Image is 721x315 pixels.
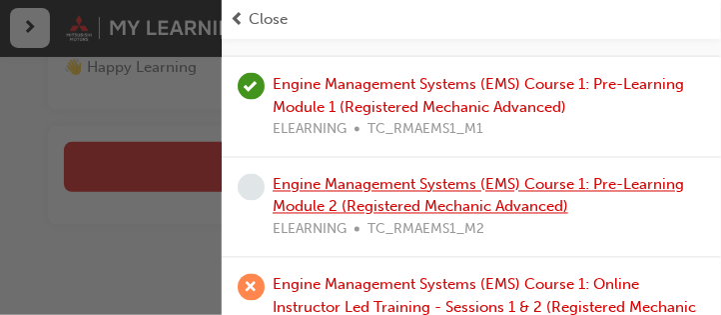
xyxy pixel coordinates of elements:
span: ELEARNING [273,118,347,141]
span: learningRecordVerb_NONE-icon [238,174,265,201]
span: learningRecordVerb_PASS-icon [238,73,265,100]
span: ELEARNING [273,219,347,242]
button: prev-iconClose [230,8,713,31]
span: prev-icon [230,8,245,31]
a: Engine Management Systems (EMS) Course 1: Pre-Learning Module 2 (Registered Mechanic Advanced) [273,176,684,217]
span: learningRecordVerb_ABSENT-icon [238,274,265,301]
span: TC_RMAEMS1_M2 [367,219,484,242]
span: TC_RMAEMS1_M1 [367,118,483,141]
a: Engine Management Systems (EMS) Course 1: Pre-Learning Module 1 (Registered Mechanic Advanced) [273,75,684,116]
span: Close [249,8,288,31]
